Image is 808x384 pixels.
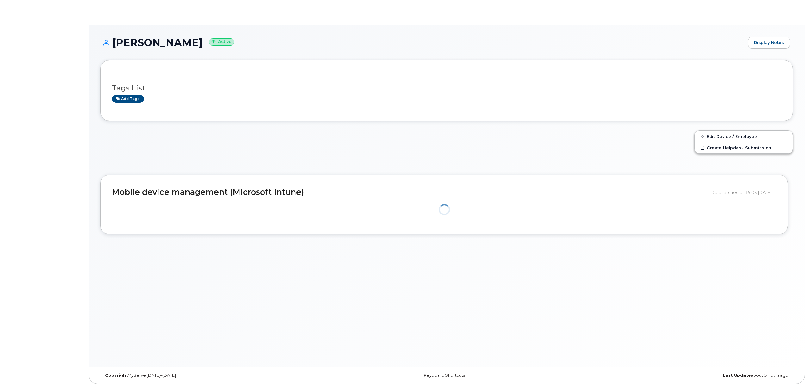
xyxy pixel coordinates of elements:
[112,95,144,103] a: Add tags
[748,37,790,49] a: Display Notes
[112,188,706,197] h2: Mobile device management (Microsoft Intune)
[112,84,781,92] h3: Tags List
[711,186,776,198] div: Data fetched at 15:03 [DATE]
[562,373,793,378] div: about 5 hours ago
[695,131,793,142] a: Edit Device / Employee
[209,38,234,46] small: Active
[695,142,793,153] a: Create Helpdesk Submission
[105,373,128,378] strong: Copyright
[100,373,331,378] div: MyServe [DATE]–[DATE]
[723,373,751,378] strong: Last Update
[424,373,465,378] a: Keyboard Shortcuts
[100,37,745,48] h1: [PERSON_NAME]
